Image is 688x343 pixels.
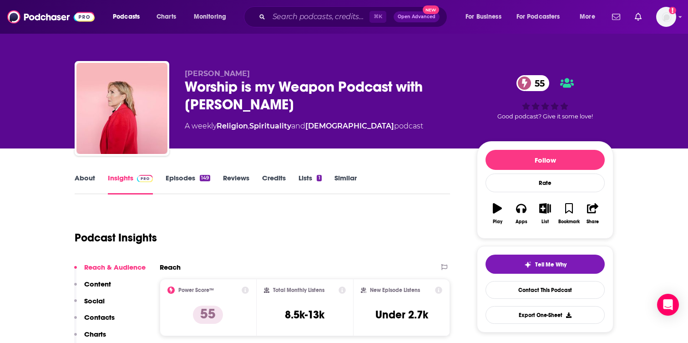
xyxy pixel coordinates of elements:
[84,263,146,271] p: Reach & Audience
[486,150,605,170] button: Follow
[516,75,549,91] a: 55
[137,175,153,182] img: Podchaser Pro
[185,121,423,132] div: A weekly podcast
[656,7,676,27] span: Logged in as sschroeder
[541,219,549,225] div: List
[193,306,223,324] p: 55
[74,313,115,330] button: Contacts
[157,10,176,23] span: Charts
[497,113,593,120] span: Good podcast? Give it some love!
[113,10,140,23] span: Podcasts
[166,174,210,195] a: Episodes149
[160,263,181,271] h2: Reach
[608,9,624,25] a: Show notifications dropdown
[631,9,645,25] a: Show notifications dropdown
[370,287,420,293] h2: New Episode Listens
[459,10,513,24] button: open menu
[248,122,249,130] span: ,
[74,280,111,297] button: Content
[369,11,386,23] span: ⌘ K
[656,7,676,27] button: Show profile menu
[511,10,573,24] button: open menu
[151,10,182,24] a: Charts
[262,174,286,195] a: Credits
[74,297,105,313] button: Social
[486,174,605,192] div: Rate
[75,174,95,195] a: About
[7,8,95,26] img: Podchaser - Follow, Share and Rate Podcasts
[524,261,531,268] img: tell me why sparkle
[273,287,324,293] h2: Total Monthly Listens
[187,10,238,24] button: open menu
[84,297,105,305] p: Social
[398,15,435,19] span: Open Advanced
[285,308,324,322] h3: 8.5k-13k
[223,174,249,195] a: Reviews
[76,63,167,154] img: Worship is my Weapon Podcast with Rita Springer
[533,197,557,230] button: List
[516,10,560,23] span: For Podcasters
[217,122,248,130] a: Religion
[194,10,226,23] span: Monitoring
[573,10,607,24] button: open menu
[305,122,394,130] a: [DEMOGRAPHIC_DATA]
[74,263,146,280] button: Reach & Audience
[493,219,502,225] div: Play
[486,281,605,299] a: Contact This Podcast
[253,6,456,27] div: Search podcasts, credits, & more...
[334,174,357,195] a: Similar
[108,174,153,195] a: InsightsPodchaser Pro
[394,11,440,22] button: Open AdvancedNew
[249,122,291,130] a: Spirituality
[84,313,115,322] p: Contacts
[486,197,509,230] button: Play
[423,5,439,14] span: New
[84,330,106,338] p: Charts
[587,219,599,225] div: Share
[200,175,210,181] div: 149
[317,175,321,181] div: 1
[535,261,567,268] span: Tell Me Why
[75,231,157,245] h1: Podcast Insights
[581,197,605,230] button: Share
[580,10,595,23] span: More
[656,7,676,27] img: User Profile
[291,122,305,130] span: and
[106,10,152,24] button: open menu
[84,280,111,288] p: Content
[526,75,549,91] span: 55
[375,308,428,322] h3: Under 2.7k
[516,219,527,225] div: Apps
[486,255,605,274] button: tell me why sparkleTell Me Why
[486,306,605,324] button: Export One-Sheet
[477,69,613,126] div: 55Good podcast? Give it some love!
[509,197,533,230] button: Apps
[178,287,214,293] h2: Power Score™
[669,7,676,14] svg: Add a profile image
[557,197,581,230] button: Bookmark
[269,10,369,24] input: Search podcasts, credits, & more...
[558,219,580,225] div: Bookmark
[298,174,321,195] a: Lists1
[185,69,250,78] span: [PERSON_NAME]
[465,10,501,23] span: For Business
[657,294,679,316] div: Open Intercom Messenger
